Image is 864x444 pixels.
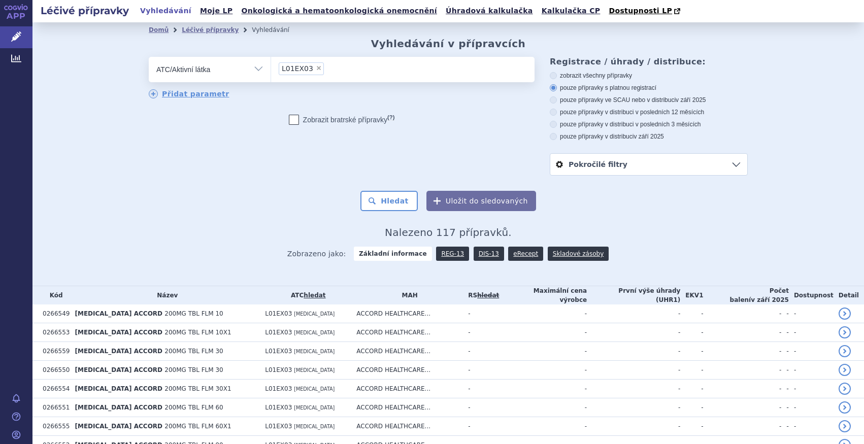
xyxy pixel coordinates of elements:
[587,361,680,380] td: -
[294,349,335,354] span: [MEDICAL_DATA]
[789,304,834,323] td: -
[164,329,231,336] span: 200MG TBL FLM 10X1
[704,323,782,342] td: -
[550,72,748,80] label: zobrazit všechny přípravky
[587,398,680,417] td: -
[38,361,70,380] td: 0266550
[75,329,162,336] span: [MEDICAL_DATA] ACCORD
[265,329,292,336] span: L01EX03
[32,4,137,18] h2: Léčivé přípravky
[75,310,162,317] span: [MEDICAL_DATA] ACCORD
[789,398,834,417] td: -
[463,398,499,417] td: -
[265,423,292,430] span: L01EX03
[587,417,680,436] td: -
[704,361,782,380] td: -
[539,4,604,18] a: Kalkulačka CP
[550,57,748,66] h3: Registrace / úhrady / distribuce:
[149,89,229,98] a: Přidat parametr
[360,191,418,211] button: Hledat
[197,4,236,18] a: Moje LP
[137,4,194,18] a: Vyhledávání
[499,398,587,417] td: -
[587,380,680,398] td: -
[499,323,587,342] td: -
[789,286,834,304] th: Dostupnost
[304,292,325,299] a: hledat
[164,348,223,355] span: 200MG TBL FLM 30
[781,417,789,436] td: -
[294,311,335,317] span: [MEDICAL_DATA]
[499,342,587,361] td: -
[587,286,680,304] th: První výše úhrady (UHR1)
[789,342,834,361] td: -
[704,417,782,436] td: -
[38,417,70,436] td: 0266555
[704,304,782,323] td: -
[238,4,440,18] a: Onkologická a hematoonkologická onemocnění
[781,304,789,323] td: -
[587,342,680,361] td: -
[839,420,851,432] a: detail
[680,380,703,398] td: -
[781,323,789,342] td: -
[781,342,789,361] td: -
[839,308,851,320] a: detail
[149,26,169,33] a: Domů
[463,417,499,436] td: -
[164,310,223,317] span: 200MG TBL FLM 10
[499,361,587,380] td: -
[75,366,162,373] span: [MEDICAL_DATA] ACCORD
[252,22,303,38] li: Vyhledávání
[351,286,463,304] th: MAH
[680,286,703,304] th: EKV1
[634,133,663,140] span: v září 2025
[781,380,789,398] td: -
[680,361,703,380] td: -
[839,364,851,376] a: detail
[294,330,335,335] span: [MEDICAL_DATA]
[839,326,851,338] a: detail
[385,226,512,238] span: Nalezeno 117 přípravků.
[351,398,463,417] td: ACCORD HEALTHCARE...
[75,423,162,430] span: [MEDICAL_DATA] ACCORD
[294,367,335,373] span: [MEDICAL_DATA]
[164,366,223,373] span: 200MG TBL FLM 30
[387,114,394,121] abbr: (?)
[265,310,292,317] span: L01EX03
[38,304,70,323] td: 0266549
[463,342,499,361] td: -
[550,132,748,141] label: pouze přípravky v distribuci
[587,304,680,323] td: -
[351,417,463,436] td: ACCORD HEALTHCARE...
[75,348,162,355] span: [MEDICAL_DATA] ACCORD
[265,366,292,373] span: L01EX03
[164,404,223,411] span: 200MG TBL FLM 60
[426,191,536,211] button: Uložit do sledovaných
[294,424,335,429] span: [MEDICAL_DATA]
[477,292,499,299] a: vyhledávání neobsahuje žádnou platnou referenční skupinu
[265,385,292,392] span: L01EX03
[354,247,432,261] strong: Základní informace
[477,292,499,299] del: hledat
[499,286,587,304] th: Maximální cena výrobce
[789,417,834,436] td: -
[287,247,346,261] span: Zobrazeno jako:
[499,304,587,323] td: -
[789,380,834,398] td: -
[550,108,748,116] label: pouze přípravky v distribuci v posledních 12 měsících
[474,247,504,261] a: DIS-13
[499,380,587,398] td: -
[839,401,851,414] a: detail
[351,380,463,398] td: ACCORD HEALTHCARE...
[443,4,536,18] a: Úhradová kalkulačka
[351,342,463,361] td: ACCORD HEALTHCARE...
[550,154,747,175] a: Pokročilé filtry
[499,417,587,436] td: -
[680,417,703,436] td: -
[609,7,672,15] span: Dostupnosti LP
[463,286,499,304] th: RS
[327,62,333,75] input: L01EX03
[260,286,351,304] th: ATC
[164,385,231,392] span: 200MG TBL FLM 30X1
